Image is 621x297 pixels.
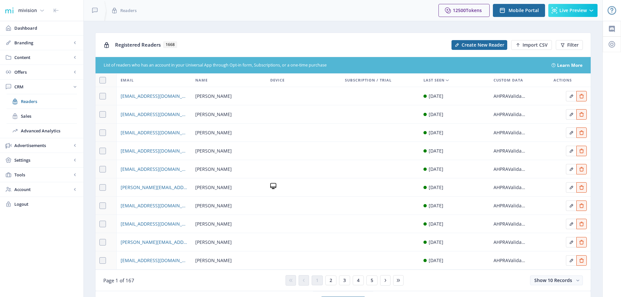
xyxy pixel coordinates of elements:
a: Edit page [566,257,576,263]
div: [DATE] [429,238,443,246]
span: Show 10 Records [534,277,572,283]
div: [DATE] [429,147,443,155]
div: AHPRAValidated: 0 [494,129,526,137]
span: Last Seen [423,76,445,84]
span: [PERSON_NAME] [195,238,232,246]
span: Create New Reader [462,42,504,48]
div: AHPRAValidated: 0 [494,92,526,100]
span: Settings [14,157,72,163]
span: [PERSON_NAME] [195,129,232,137]
button: 4 [353,275,364,285]
span: [PERSON_NAME] [195,111,232,118]
span: [EMAIL_ADDRESS][DOMAIN_NAME] [121,202,187,210]
button: Filter [556,40,583,50]
div: AHPRAValidated: 0 [494,202,526,210]
a: Edit page [576,220,587,226]
div: [DATE] [429,202,443,210]
span: [PERSON_NAME] [195,184,232,191]
span: 1 [316,278,318,283]
div: AHPRAValidated: 1 [494,147,526,155]
span: Name [195,76,208,84]
button: Live Preview [548,4,598,17]
button: 3 [339,275,350,285]
a: Edit page [576,147,587,153]
a: Learn More [557,62,583,68]
a: [EMAIL_ADDRESS][DOMAIN_NAME] [121,257,187,264]
a: [PERSON_NAME][EMAIL_ADDRESS][PERSON_NAME][PERSON_NAME][DOMAIN_NAME] [121,184,187,191]
div: AHPRAValidated: 0 [494,220,526,228]
span: Subscription / Trial [345,76,392,84]
a: [EMAIL_ADDRESS][DOMAIN_NAME] [121,147,187,155]
app-collection-view: Registered Readers [95,33,591,291]
span: [PERSON_NAME] [195,257,232,264]
a: [EMAIL_ADDRESS][DOMAIN_NAME] [121,165,187,173]
a: Edit page [576,238,587,245]
a: New page [448,40,507,50]
div: [DATE] [429,111,443,118]
button: Create New Reader [451,40,507,50]
span: Import CSV [523,42,548,48]
div: [DATE] [429,257,443,264]
span: Device [270,76,285,84]
span: Offers [14,69,72,75]
span: Readers [120,7,137,14]
span: Filter [567,42,579,48]
div: AHPRAValidated: 0 [494,184,526,191]
a: Sales [7,109,77,123]
span: 2 [330,278,332,283]
span: Sales [21,113,77,119]
a: Edit page [576,92,587,98]
a: [PERSON_NAME][EMAIL_ADDRESS][DOMAIN_NAME] [121,238,187,246]
img: 1f20cf2a-1a19-485c-ac21-848c7d04f45b.png [4,5,14,16]
a: Edit page [566,184,576,190]
a: Advanced Analytics [7,124,77,138]
span: [PERSON_NAME] [195,202,232,210]
span: Registered Readers [115,41,161,48]
a: New page [507,40,552,50]
a: Edit page [576,202,587,208]
div: [DATE] [429,220,443,228]
span: Content [14,54,72,61]
button: 2 [325,275,336,285]
a: Edit page [566,220,576,226]
a: Edit page [566,238,576,245]
span: Branding [14,39,72,46]
span: Tools [14,171,72,178]
button: Import CSV [511,40,552,50]
span: 5 [371,278,373,283]
span: [EMAIL_ADDRESS][DOMAIN_NAME] [121,220,187,228]
button: 5 [366,275,377,285]
div: [DATE] [429,129,443,137]
a: Edit page [566,129,576,135]
span: Actions [554,76,572,84]
div: [DATE] [429,92,443,100]
span: [PERSON_NAME] [195,165,232,173]
button: 12500Tokens [438,4,490,17]
span: Page 1 of 167 [103,277,134,284]
span: Email [121,76,134,84]
span: Account [14,186,72,193]
span: [PERSON_NAME] [195,147,232,155]
span: [PERSON_NAME] [195,92,232,100]
div: AHPRAValidated: 0 [494,165,526,173]
div: [DATE] [429,165,443,173]
span: CRM [14,83,72,90]
span: 1668 [163,41,177,48]
span: Readers [21,98,77,105]
span: Advertisements [14,142,72,149]
a: Edit page [576,111,587,117]
span: [PERSON_NAME] [195,220,232,228]
a: Edit page [566,111,576,117]
span: [EMAIL_ADDRESS][DOMAIN_NAME] [121,92,187,100]
a: Edit page [566,202,576,208]
a: Readers [7,94,77,109]
span: 4 [357,278,360,283]
a: Edit page [576,257,587,263]
a: Edit page [576,165,587,171]
span: Custom Data [494,76,523,84]
span: Logout [14,201,78,207]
